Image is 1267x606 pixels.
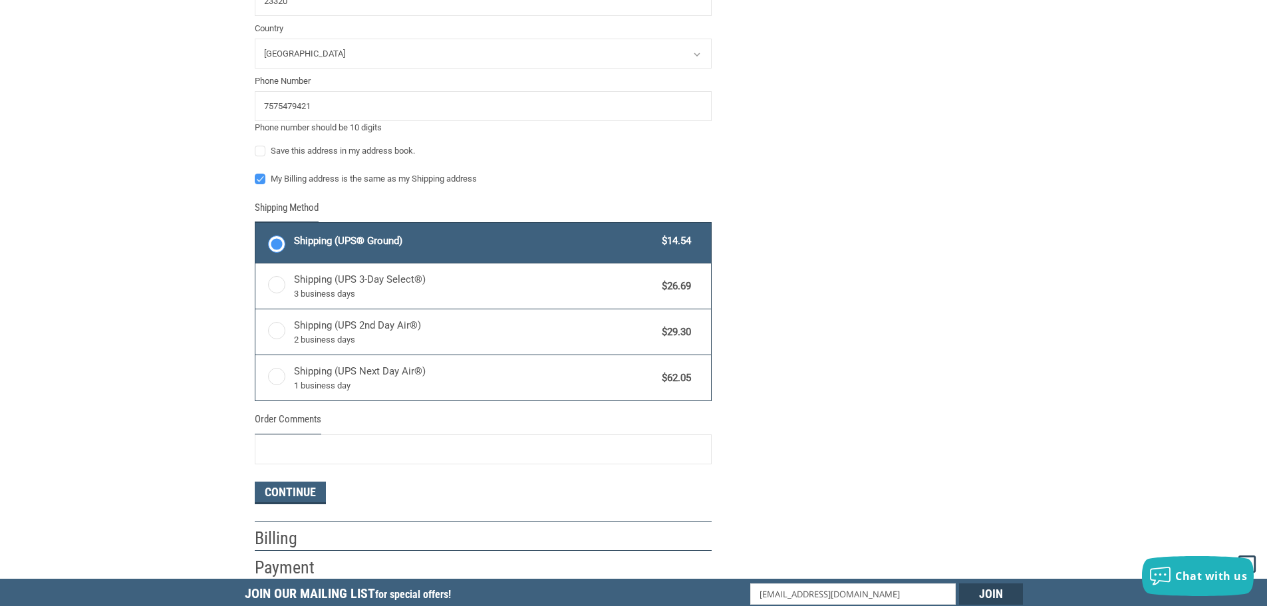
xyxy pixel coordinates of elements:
[255,146,712,156] label: Save this address in my address book.
[294,364,656,392] span: Shipping (UPS Next Day Air®)
[255,412,321,434] legend: Order Comments
[656,325,692,340] span: $29.30
[255,557,333,579] h2: Payment
[255,121,712,134] div: Phone number should be 10 digits
[294,379,656,392] span: 1 business day
[255,200,319,222] legend: Shipping Method
[375,588,451,601] span: for special offers!
[255,174,712,184] label: My Billing address is the same as my Shipping address
[255,22,712,35] label: Country
[959,583,1023,605] input: Join
[656,233,692,249] span: $14.54
[656,279,692,294] span: $26.69
[1142,556,1254,596] button: Chat with us
[294,333,656,347] span: 2 business days
[294,287,656,301] span: 3 business days
[255,75,712,88] label: Phone Number
[750,583,956,605] input: Email
[255,528,333,549] h2: Billing
[294,233,656,249] span: Shipping (UPS® Ground)
[294,272,656,300] span: Shipping (UPS 3-Day Select®)
[294,318,656,346] span: Shipping (UPS 2nd Day Air®)
[255,482,326,504] button: Continue
[656,371,692,386] span: $62.05
[1175,569,1247,583] span: Chat with us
